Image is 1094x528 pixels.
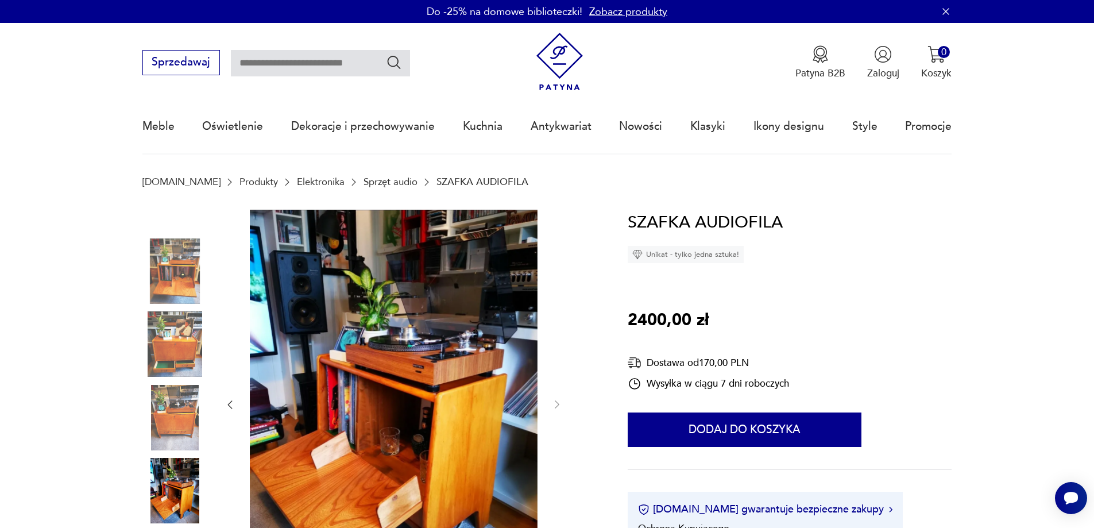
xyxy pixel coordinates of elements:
[795,45,845,80] a: Ikona medaluPatyna B2B
[436,176,528,187] p: SZAFKA AUDIOFILA
[291,100,435,153] a: Dekoracje i przechowywanie
[628,356,641,370] img: Ikona dostawy
[202,100,263,153] a: Oświetlenie
[628,377,789,391] div: Wysyłka w ciągu 7 dni roboczych
[852,100,877,153] a: Style
[811,45,829,63] img: Ikona medalu
[1055,482,1087,514] iframe: Smartsupp widget button
[867,45,899,80] button: Zaloguj
[921,45,952,80] button: 0Koszyk
[628,210,783,236] h1: SZAFKA AUDIOFILA
[938,46,950,58] div: 0
[638,502,892,517] button: [DOMAIN_NAME] gwarantuje bezpieczne zakupy
[589,5,667,19] a: Zobacz produkty
[638,504,650,515] img: Ikona certyfikatu
[142,176,221,187] a: [DOMAIN_NAME]
[795,45,845,80] button: Patyna B2B
[905,100,952,153] a: Promocje
[297,176,345,187] a: Elektronika
[874,45,892,63] img: Ikonka użytkownika
[142,59,220,68] a: Sprzedawaj
[619,100,662,153] a: Nowości
[142,238,208,304] img: Zdjęcie produktu SZAFKA AUDIOFILA
[690,100,725,153] a: Klasyki
[628,246,744,263] div: Unikat - tylko jedna sztuka!
[239,176,278,187] a: Produkty
[142,100,175,153] a: Meble
[867,67,899,80] p: Zaloguj
[364,176,418,187] a: Sprzęt audio
[427,5,582,19] p: Do -25% na domowe biblioteczki!
[921,67,952,80] p: Koszyk
[463,100,502,153] a: Kuchnia
[632,249,643,260] img: Ikona diamentu
[531,100,592,153] a: Antykwariat
[531,33,589,91] img: Patyna - sklep z meblami i dekoracjami vintage
[753,100,824,153] a: Ikony designu
[927,45,945,63] img: Ikona koszyka
[628,356,789,370] div: Dostawa od 170,00 PLN
[795,67,845,80] p: Patyna B2B
[386,54,403,71] button: Szukaj
[889,507,892,512] img: Ikona strzałki w prawo
[628,413,861,447] button: Dodaj do koszyka
[142,385,208,450] img: Zdjęcie produktu SZAFKA AUDIOFILA
[142,311,208,377] img: Zdjęcie produktu SZAFKA AUDIOFILA
[628,307,709,334] p: 2400,00 zł
[142,458,208,523] img: Zdjęcie produktu SZAFKA AUDIOFILA
[142,50,220,75] button: Sprzedawaj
